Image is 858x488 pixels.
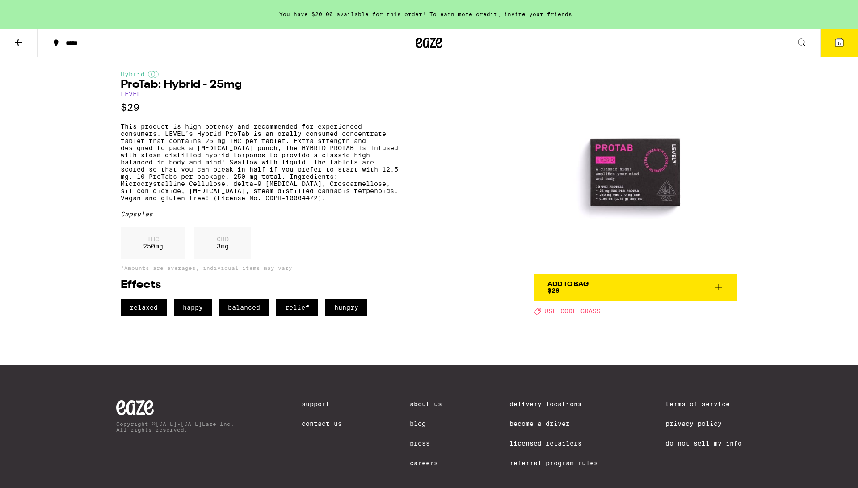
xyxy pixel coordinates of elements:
[509,459,598,467] a: Referral Program Rules
[194,227,251,259] div: 3 mg
[121,71,398,78] div: Hybrid
[544,308,601,315] span: USE CODE GRASS
[820,29,858,57] button: 5
[547,287,559,294] span: $29
[121,123,398,202] p: This product is high-potency and recommended for experienced consumers. LEVEL’s Hybrid ProTab is ...
[116,421,234,433] p: Copyright © [DATE]-[DATE] Eaze Inc. All rights reserved.
[302,400,342,408] a: Support
[501,11,579,17] span: invite your friends.
[121,227,185,259] div: 250 mg
[121,80,398,90] h1: ProTab: Hybrid - 25mg
[121,299,167,316] span: relaxed
[509,420,598,427] a: Become a Driver
[302,420,342,427] a: Contact Us
[534,71,737,274] img: LEVEL - ProTab: Hybrid - 25mg
[534,274,737,301] button: Add To Bag$29
[143,236,163,243] p: THC
[276,299,318,316] span: relief
[121,265,398,271] p: *Amounts are averages, individual items may vary.
[665,420,742,427] a: Privacy Policy
[121,210,398,218] div: Capsules
[279,11,501,17] span: You have $20.00 available for this order! To earn more credit,
[121,102,398,113] p: $29
[838,41,841,46] span: 5
[665,440,742,447] a: Do Not Sell My Info
[174,299,212,316] span: happy
[219,299,269,316] span: balanced
[509,400,598,408] a: Delivery Locations
[547,281,589,287] div: Add To Bag
[148,71,159,78] img: hybridColor.svg
[410,440,442,447] a: Press
[410,400,442,408] a: About Us
[217,236,229,243] p: CBD
[121,90,141,97] a: LEVEL
[665,400,742,408] a: Terms of Service
[121,280,398,290] h2: Effects
[509,440,598,447] a: Licensed Retailers
[325,299,367,316] span: hungry
[410,459,442,467] a: Careers
[410,420,442,427] a: Blog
